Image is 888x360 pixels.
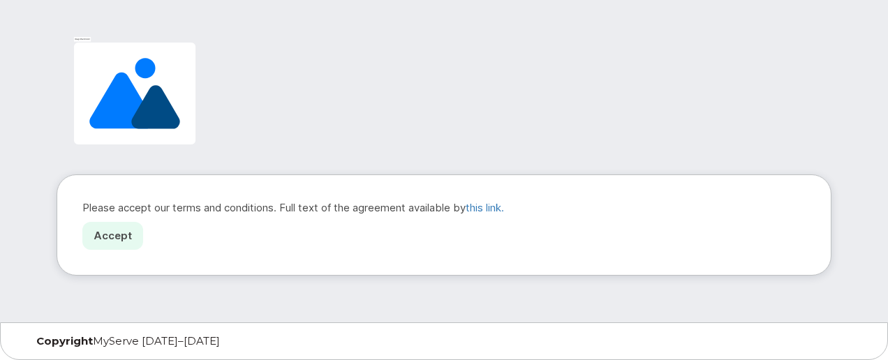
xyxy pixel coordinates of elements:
a: Accept [82,222,143,250]
p: Please accept our terms and conditions. Full text of the agreement available by [82,200,806,215]
div: MyServe [DATE]–[DATE] [26,336,304,347]
a: this link. [466,201,504,214]
strong: Copyright [36,334,93,347]
img: Image placeholder [68,36,202,151]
